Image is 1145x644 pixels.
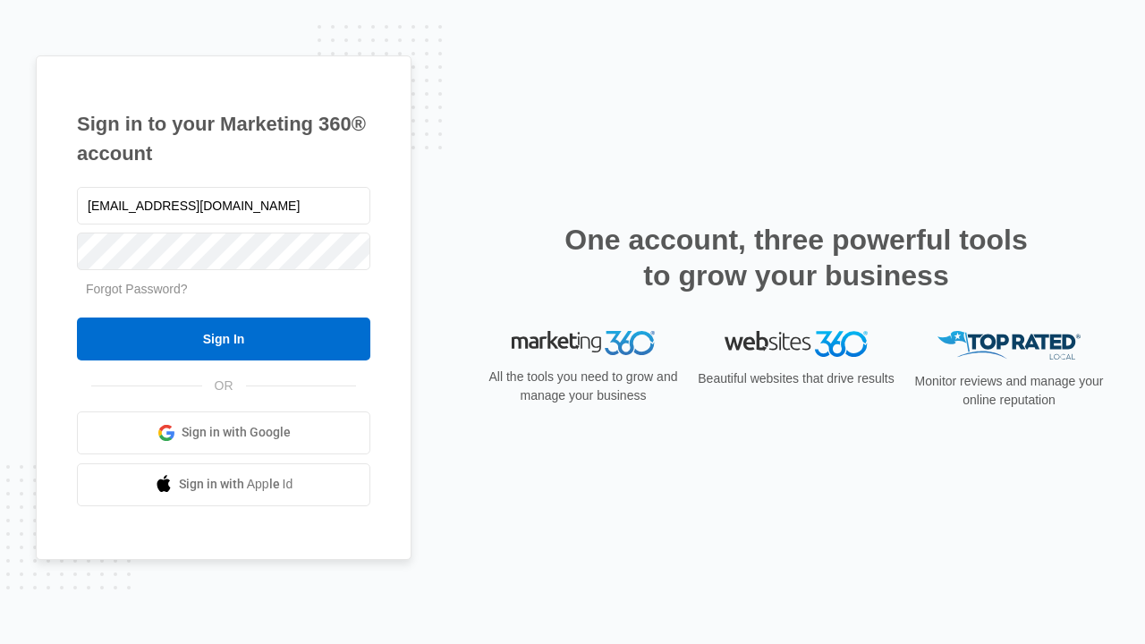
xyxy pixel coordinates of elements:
[77,463,370,506] a: Sign in with Apple Id
[202,377,246,395] span: OR
[512,331,655,356] img: Marketing 360
[909,372,1109,410] p: Monitor reviews and manage your online reputation
[77,187,370,225] input: Email
[77,109,370,168] h1: Sign in to your Marketing 360® account
[182,423,291,442] span: Sign in with Google
[77,411,370,454] a: Sign in with Google
[77,318,370,360] input: Sign In
[86,282,188,296] a: Forgot Password?
[483,368,683,405] p: All the tools you need to grow and manage your business
[937,331,1081,360] img: Top Rated Local
[696,369,896,388] p: Beautiful websites that drive results
[559,222,1033,293] h2: One account, three powerful tools to grow your business
[179,475,293,494] span: Sign in with Apple Id
[725,331,868,357] img: Websites 360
